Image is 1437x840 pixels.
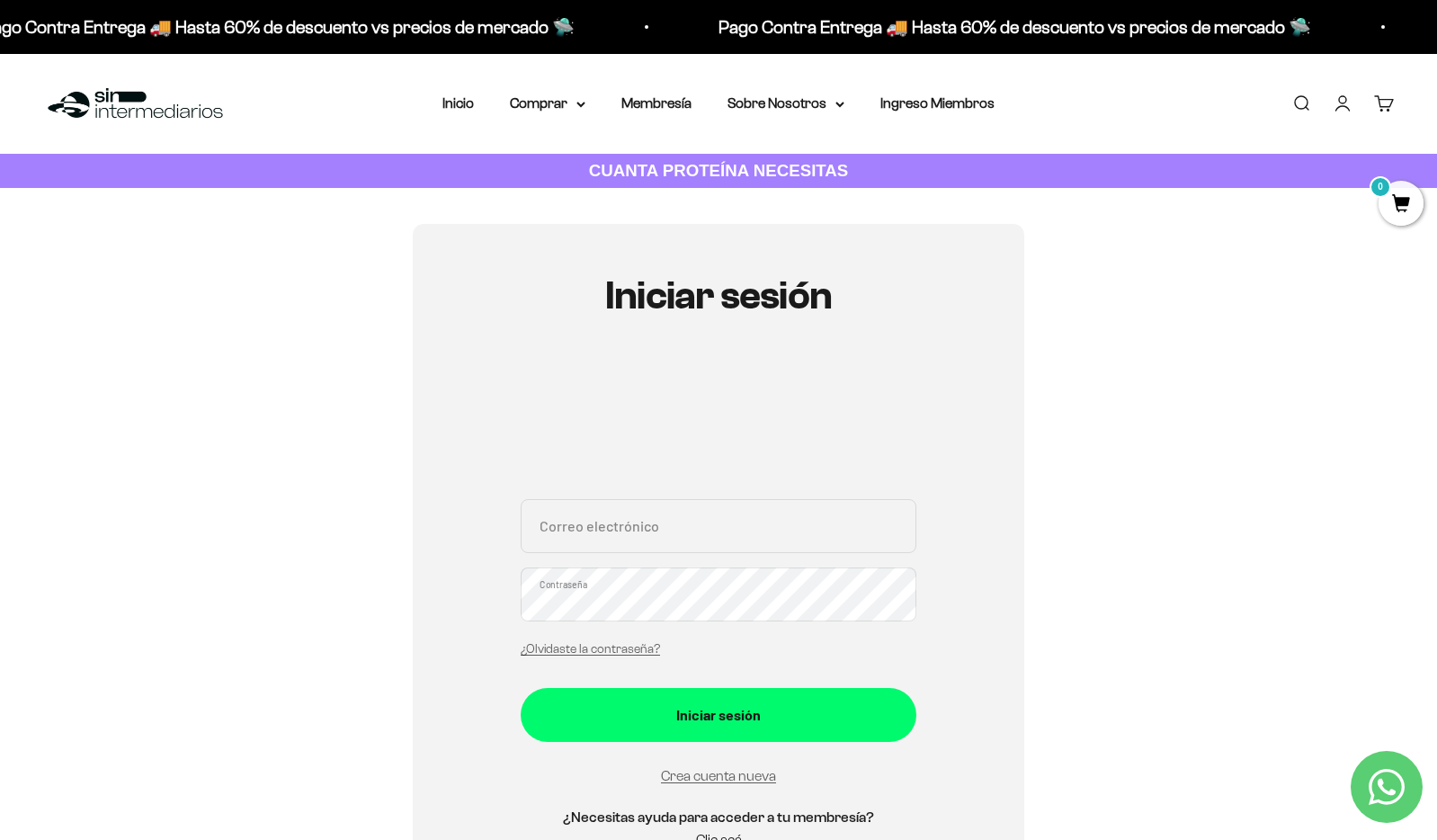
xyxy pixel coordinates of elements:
div: Iniciar sesión [557,703,880,727]
button: Iniciar sesión [521,688,916,742]
a: Ingreso Miembros [880,95,995,111]
summary: Sobre Nosotros [727,92,844,115]
h1: Iniciar sesión [521,274,916,317]
summary: Comprar [510,92,585,115]
a: Membresía [621,95,692,111]
mark: 0 [1370,176,1391,198]
a: Inicio [442,95,474,111]
p: Pago Contra Entrega 🚚 Hasta 60% de descuento vs precios de mercado 🛸 [718,13,1311,41]
a: 0 [1379,195,1424,215]
a: ¿Olvidaste la contraseña? [521,642,660,656]
iframe: Social Login Buttons [521,371,916,478]
a: Crea cuenta nueva [661,768,776,783]
h5: ¿Necesitas ayuda para acceder a tu membresía? [521,806,916,829]
strong: CUANTA PROTEÍNA NECESITAS [589,161,849,180]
